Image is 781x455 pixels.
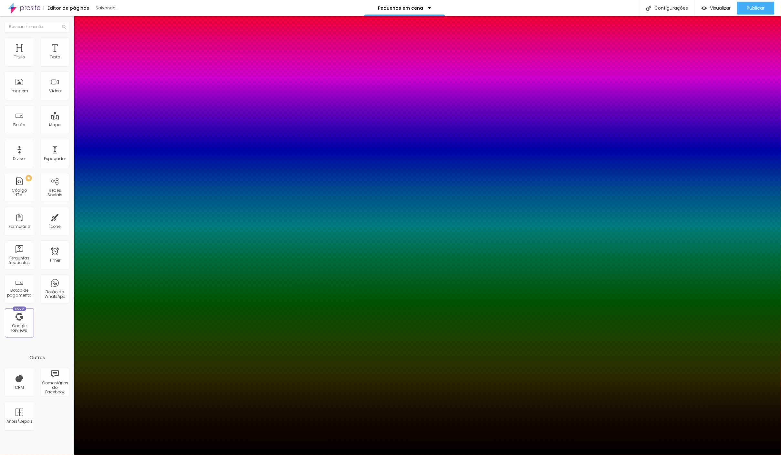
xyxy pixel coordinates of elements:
[710,5,731,11] span: Visualizar
[14,123,26,127] div: Botão
[747,5,765,11] span: Publicar
[62,25,66,29] img: Icone
[11,89,28,93] div: Imagem
[14,55,25,59] div: Título
[702,5,707,11] img: view-1.svg
[6,288,32,298] div: Botão de pagamento
[50,55,60,59] div: Texto
[96,6,170,10] div: Salvando...
[44,157,66,161] div: Espaçador
[5,21,69,33] input: Buscar elemento
[13,157,26,161] div: Divisor
[42,188,68,197] div: Redes Sociais
[42,381,68,395] div: Comentários do Facebook
[49,123,61,127] div: Mapa
[737,2,775,15] button: Publicar
[695,2,737,15] button: Visualizar
[378,6,423,10] p: Pequenos em cena
[6,256,32,265] div: Perguntas frequentes
[49,224,61,229] div: Ícone
[44,6,89,10] div: Editor de páginas
[9,224,30,229] div: Formulário
[6,324,32,333] div: Google Reviews
[49,89,61,93] div: Vídeo
[13,307,26,311] div: Novo
[6,188,32,197] div: Código HTML
[15,385,24,390] div: CRM
[646,5,651,11] img: Icone
[6,419,32,424] div: Antes/Depois
[49,258,60,263] div: Timer
[42,290,68,299] div: Botão do WhatsApp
